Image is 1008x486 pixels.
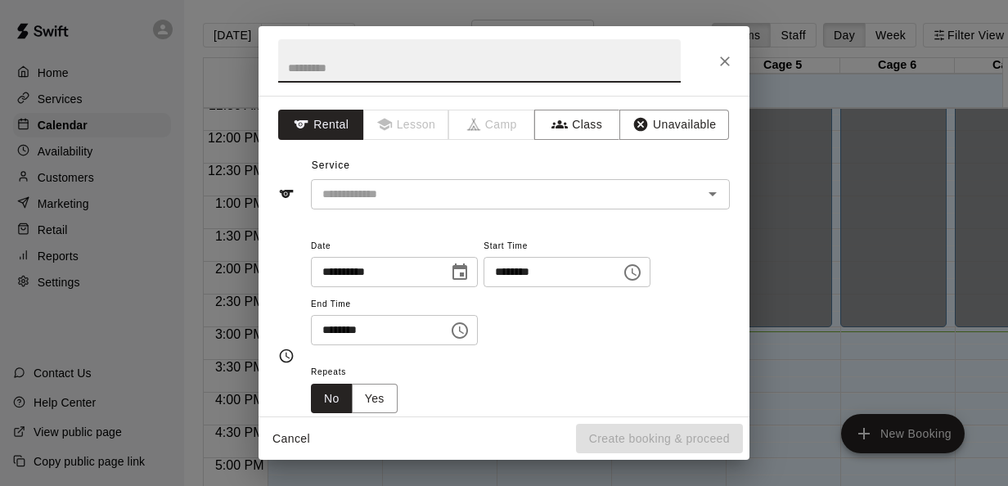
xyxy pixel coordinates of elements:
[701,182,724,205] button: Open
[278,110,364,140] button: Rental
[311,294,478,316] span: End Time
[278,348,295,364] svg: Timing
[449,110,535,140] span: Camps can only be created in the Services page
[443,256,476,289] button: Choose date, selected date is Sep 10, 2025
[710,47,740,76] button: Close
[484,236,650,258] span: Start Time
[443,314,476,347] button: Choose time, selected time is 8:30 PM
[311,236,478,258] span: Date
[352,384,398,414] button: Yes
[311,384,398,414] div: outlined button group
[278,186,295,202] svg: Service
[265,424,317,454] button: Cancel
[534,110,620,140] button: Class
[311,384,353,414] button: No
[311,362,411,384] span: Repeats
[616,256,649,289] button: Choose time, selected time is 8:00 PM
[312,160,350,171] span: Service
[364,110,450,140] span: Lessons must be created in the Services page first
[619,110,729,140] button: Unavailable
